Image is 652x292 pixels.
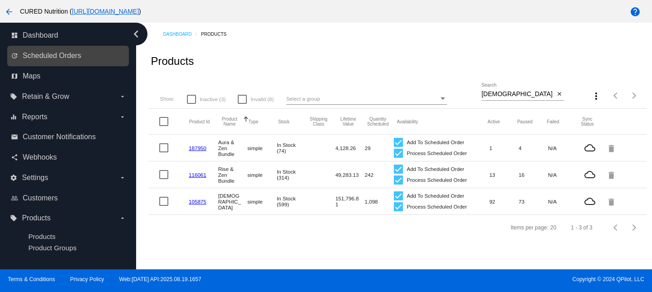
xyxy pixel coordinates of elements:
mat-cell: N/A [548,143,578,153]
mat-cell: 1 [489,143,519,153]
a: email Customer Notifications [11,130,126,144]
a: Web:[DATE] API:2025.08.19.1657 [119,276,201,282]
button: Next page [625,219,643,237]
span: CURED Nutrition ( ) [20,8,141,15]
button: Previous page [607,219,625,237]
mat-icon: close [556,91,563,98]
span: Inactive (3) [200,94,226,105]
i: map [11,73,18,80]
span: Dashboard [23,31,58,39]
button: Previous page [607,87,625,105]
a: update Scheduled Orders [11,49,126,63]
button: Change sorting for ExternalId [189,119,210,124]
mat-cell: 49,283.13 [335,170,365,180]
button: Change sorting for StockLevel [278,119,289,124]
span: Reports [22,113,47,121]
button: Clear [554,90,564,99]
mat-cell: 73 [519,196,548,207]
button: Change sorting for ProductName [219,117,240,127]
mat-cell: 1,098 [365,196,394,207]
mat-cell: 13 [489,170,519,180]
mat-cell: In Stock (314) [277,166,306,183]
i: share [11,154,18,161]
span: Retain & Grow [22,92,69,101]
button: Change sorting for QuantityScheduled [367,117,388,127]
mat-cell: Aura & Zen Bundle [218,137,248,159]
i: dashboard [11,32,18,39]
mat-icon: cloud_queue [577,196,602,207]
i: local_offer [10,93,17,100]
i: chevron_left [129,27,143,41]
mat-header-cell: Availability [397,119,488,124]
div: 20 [550,224,556,231]
i: update [11,52,18,59]
i: equalizer [10,113,17,121]
i: arrow_drop_down [119,214,126,222]
a: map Maps [11,69,126,83]
span: Add To Scheduled Order [407,164,464,175]
button: Change sorting for ShippingClass [308,117,329,127]
button: Change sorting for TotalQuantityFailed [547,119,559,124]
span: Process Scheduled Order [407,148,467,159]
a: [URL][DOMAIN_NAME] [72,8,139,15]
span: Webhooks [23,153,57,161]
mat-icon: delete [607,141,618,155]
a: Products [28,233,55,240]
mat-cell: 16 [519,170,548,180]
a: Dashboard [163,27,201,41]
span: Scheduled Orders [23,52,81,60]
mat-icon: cloud_queue [577,142,602,153]
button: Change sorting for ProductType [249,119,259,124]
span: Process Scheduled Order [407,201,467,212]
mat-icon: cloud_queue [577,169,602,180]
span: Settings [22,174,48,182]
mat-cell: simple [247,196,277,207]
mat-cell: In Stock (599) [277,193,306,209]
span: Customers [23,194,58,202]
i: arrow_drop_down [119,113,126,121]
button: Change sorting for TotalQuantityScheduledPaused [517,119,533,124]
mat-icon: help [630,6,641,17]
mat-cell: 92 [489,196,519,207]
span: Customer Notifications [23,133,96,141]
mat-icon: arrow_back [4,6,15,17]
span: Products [22,214,50,222]
a: Products [201,27,235,41]
mat-icon: more_vert [591,91,602,102]
mat-cell: 4 [519,143,548,153]
a: 105875 [189,199,206,204]
button: Change sorting for ValidationErrorCode [577,117,598,127]
span: Copyright © 2024 QPilot, LLC [334,276,644,282]
i: email [11,133,18,141]
a: share Webhooks [11,150,126,165]
mat-cell: 4,128.26 [335,143,365,153]
button: Change sorting for TotalQuantityScheduledActive [488,119,500,124]
i: arrow_drop_down [119,93,126,100]
div: Items per page: [510,224,548,231]
span: Invalid (8) [250,94,274,105]
a: Privacy Policy [70,276,104,282]
i: arrow_drop_down [119,174,126,181]
i: people_outline [11,195,18,202]
button: Next page [625,87,643,105]
mat-cell: Rise & Zen Bundle [218,164,248,186]
i: settings [10,174,17,181]
span: Maps [23,72,40,80]
mat-cell: In Stock (74) [277,140,306,156]
a: 187950 [189,145,206,151]
mat-cell: simple [247,143,277,153]
mat-cell: [DEMOGRAPHIC_DATA] [218,190,248,213]
div: 1 - 3 of 3 [571,224,592,231]
mat-select: Select a group [286,93,447,105]
span: Add To Scheduled Order [407,137,464,148]
a: people_outline Customers [11,191,126,205]
mat-icon: delete [607,195,618,209]
a: Terms & Conditions [8,276,55,282]
span: Select a group [286,96,320,102]
a: Product Groups [28,244,76,252]
span: Show: [160,96,174,102]
h2: Products [151,55,194,68]
mat-cell: 242 [365,170,394,180]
